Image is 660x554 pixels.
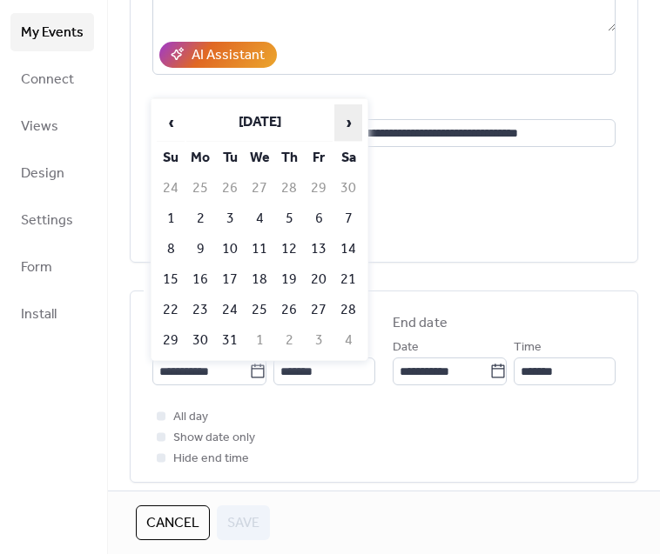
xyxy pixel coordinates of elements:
[157,235,185,264] td: 8
[216,265,244,294] td: 17
[335,105,361,140] span: ›
[186,326,214,355] td: 30
[246,296,273,324] td: 25
[246,265,273,294] td: 18
[192,45,265,66] div: AI Assistant
[21,207,73,235] span: Settings
[334,235,362,264] td: 14
[216,144,244,172] th: Tu
[157,326,185,355] td: 29
[10,248,94,286] a: Form
[305,235,333,264] td: 13
[10,295,94,333] a: Install
[21,66,74,94] span: Connect
[334,144,362,172] th: Sa
[173,449,249,470] span: Hide end time
[21,301,57,329] span: Install
[216,235,244,264] td: 10
[393,313,448,334] div: End date
[152,96,612,117] div: Location
[334,174,362,203] td: 30
[275,204,303,233] td: 5
[275,326,303,355] td: 2
[21,160,64,188] span: Design
[246,326,273,355] td: 1
[10,201,94,239] a: Settings
[334,204,362,233] td: 7
[10,107,94,145] a: Views
[157,265,185,294] td: 15
[158,105,184,140] span: ‹
[305,296,333,324] td: 27
[136,505,210,540] button: Cancel
[334,265,362,294] td: 21
[305,144,333,172] th: Fr
[173,428,255,449] span: Show date only
[246,144,273,172] th: We
[186,265,214,294] td: 16
[173,407,208,428] span: All day
[275,144,303,172] th: Th
[334,296,362,324] td: 28
[157,296,185,324] td: 22
[186,204,214,233] td: 2
[305,204,333,233] td: 6
[216,174,244,203] td: 26
[216,204,244,233] td: 3
[21,254,52,282] span: Form
[186,296,214,324] td: 23
[10,60,94,98] a: Connect
[157,204,185,233] td: 1
[275,265,303,294] td: 19
[157,144,185,172] th: Su
[186,174,214,203] td: 25
[159,42,277,68] button: AI Assistant
[305,265,333,294] td: 20
[393,337,419,358] span: Date
[514,337,542,358] span: Time
[157,174,185,203] td: 24
[275,235,303,264] td: 12
[275,296,303,324] td: 26
[334,326,362,355] td: 4
[21,113,58,141] span: Views
[186,235,214,264] td: 9
[305,174,333,203] td: 29
[216,296,244,324] td: 24
[10,154,94,192] a: Design
[186,104,333,142] th: [DATE]
[146,513,199,534] span: Cancel
[21,19,84,47] span: My Events
[246,204,273,233] td: 4
[305,326,333,355] td: 3
[216,326,244,355] td: 31
[246,174,273,203] td: 27
[186,144,214,172] th: Mo
[246,235,273,264] td: 11
[275,174,303,203] td: 28
[10,13,94,51] a: My Events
